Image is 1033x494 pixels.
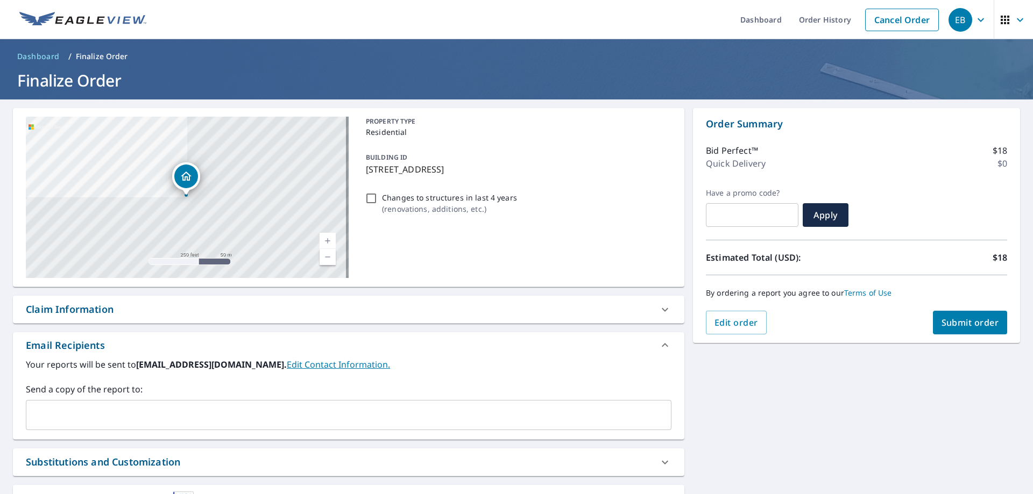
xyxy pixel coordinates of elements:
div: Claim Information [13,296,684,323]
div: EB [949,8,972,32]
a: Current Level 17, Zoom Out [320,249,336,265]
div: Dropped pin, building 1, Residential property, 200 W 29th St Vancouver, WA 98660 [172,162,200,196]
p: Finalize Order [76,51,128,62]
span: Submit order [942,317,999,328]
span: Apply [811,209,840,221]
label: Have a promo code? [706,188,798,198]
div: Claim Information [26,302,114,317]
a: EditContactInfo [287,359,390,370]
a: Current Level 17, Zoom In [320,233,336,249]
a: Cancel Order [865,9,939,31]
p: Bid Perfect™ [706,144,758,157]
p: $18 [993,144,1007,157]
b: [EMAIL_ADDRESS][DOMAIN_NAME]. [136,359,287,370]
span: Edit order [714,317,758,328]
li: / [68,50,72,63]
p: Order Summary [706,117,1007,131]
p: $0 [997,157,1007,170]
p: Changes to structures in last 4 years [382,192,517,203]
p: [STREET_ADDRESS] [366,163,667,176]
p: Estimated Total (USD): [706,251,857,264]
p: Residential [366,126,667,138]
span: Dashboard [17,51,60,62]
p: ( renovations, additions, etc. ) [382,203,517,214]
div: Email Recipients [13,332,684,358]
a: Terms of Use [844,288,892,298]
div: Email Recipients [26,338,105,353]
a: Dashboard [13,48,64,65]
p: $18 [993,251,1007,264]
label: Your reports will be sent to [26,358,671,371]
p: BUILDING ID [366,153,407,162]
button: Edit order [706,311,767,334]
button: Apply [803,203,848,227]
div: Substitutions and Customization [13,448,684,476]
h1: Finalize Order [13,69,1020,91]
label: Send a copy of the report to: [26,383,671,396]
p: By ordering a report you agree to our [706,288,1007,298]
div: Substitutions and Customization [26,455,180,469]
img: EV Logo [19,12,146,28]
button: Submit order [933,311,1008,334]
nav: breadcrumb [13,48,1020,65]
p: PROPERTY TYPE [366,117,667,126]
p: Quick Delivery [706,157,766,170]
